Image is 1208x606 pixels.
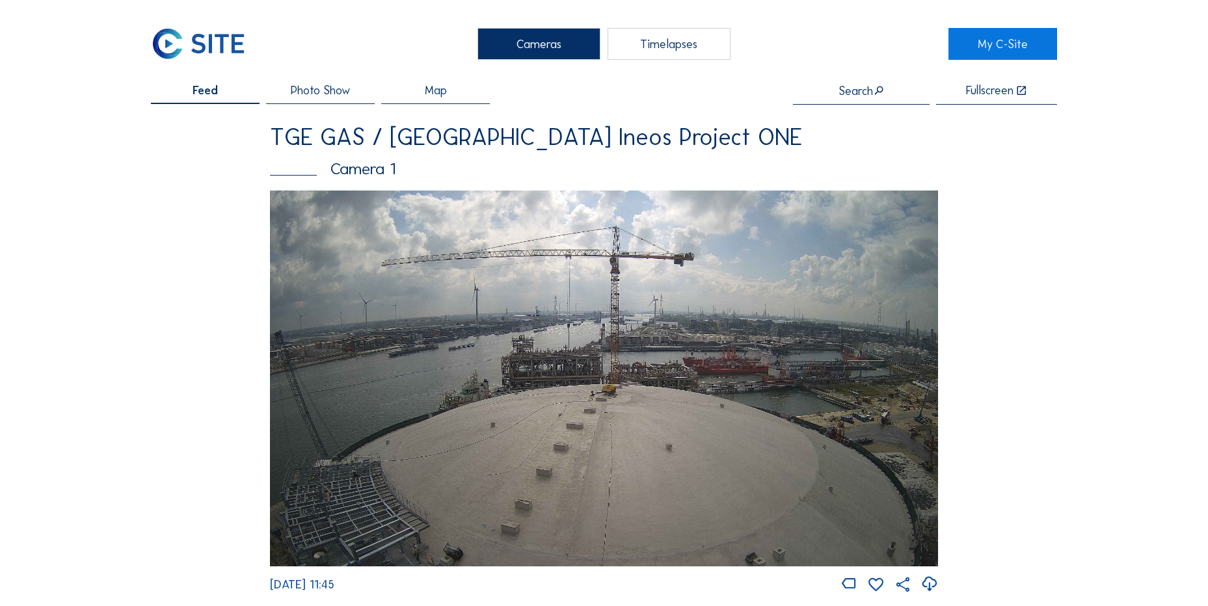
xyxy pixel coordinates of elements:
a: My C-Site [948,28,1057,60]
div: Fullscreen [966,85,1013,97]
span: Map [425,85,447,96]
a: C-SITE Logo [151,28,260,60]
div: TGE GAS / [GEOGRAPHIC_DATA] Ineos Project ONE [270,125,938,149]
img: Image [270,191,938,566]
span: Feed [193,85,218,96]
span: [DATE] 11:45 [270,577,334,592]
span: Photo Show [291,85,350,96]
img: C-SITE Logo [151,28,246,60]
div: Timelapses [608,28,731,60]
div: Camera 1 [270,161,938,177]
div: Cameras [477,28,600,60]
